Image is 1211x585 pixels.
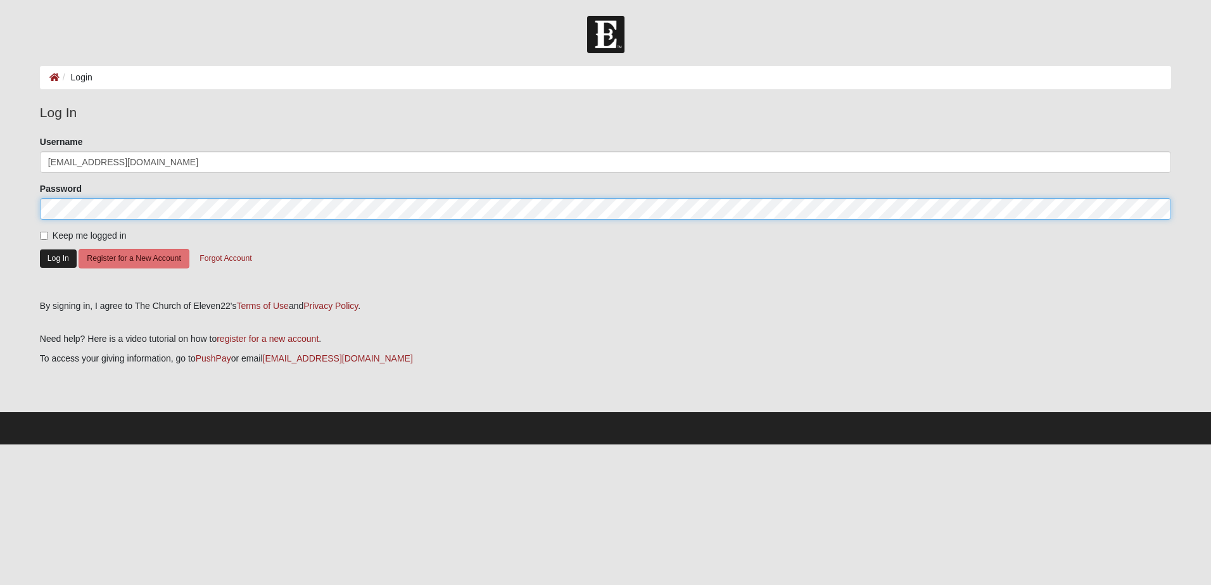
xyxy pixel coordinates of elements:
[40,135,83,148] label: Username
[53,230,127,241] span: Keep me logged in
[40,232,48,240] input: Keep me logged in
[40,332,1171,346] p: Need help? Here is a video tutorial on how to .
[40,352,1171,365] p: To access your giving information, go to or email
[40,103,1171,123] legend: Log In
[40,182,82,195] label: Password
[40,299,1171,313] div: By signing in, I agree to The Church of Eleven22's and .
[79,249,189,268] button: Register for a New Account
[40,249,77,268] button: Log In
[303,301,358,311] a: Privacy Policy
[60,71,92,84] li: Login
[196,353,231,363] a: PushPay
[236,301,288,311] a: Terms of Use
[191,249,260,268] button: Forgot Account
[587,16,625,53] img: Church of Eleven22 Logo
[217,334,319,344] a: register for a new account
[263,353,413,363] a: [EMAIL_ADDRESS][DOMAIN_NAME]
